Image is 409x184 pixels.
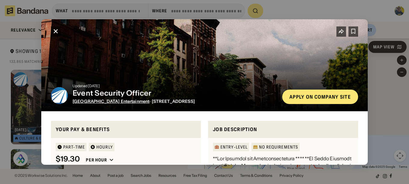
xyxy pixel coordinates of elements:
[86,157,107,163] div: Per hour
[213,126,353,133] div: Job Description
[56,155,80,164] div: $ 19.30
[73,89,277,98] div: Event Security Officer
[289,94,351,99] div: Apply on company site
[259,145,298,149] div: No Requirements
[96,145,113,149] div: HOURLY
[73,99,149,104] span: [GEOGRAPHIC_DATA] Entertainment
[73,99,277,104] div: · [STREET_ADDRESS]
[56,126,196,133] div: Your pay & benefits
[220,145,248,149] div: Entry-Level
[51,87,68,104] img: Madison Square Garden Entertainment logo
[73,84,277,88] div: Updated [DATE]
[63,145,85,149] div: Part-time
